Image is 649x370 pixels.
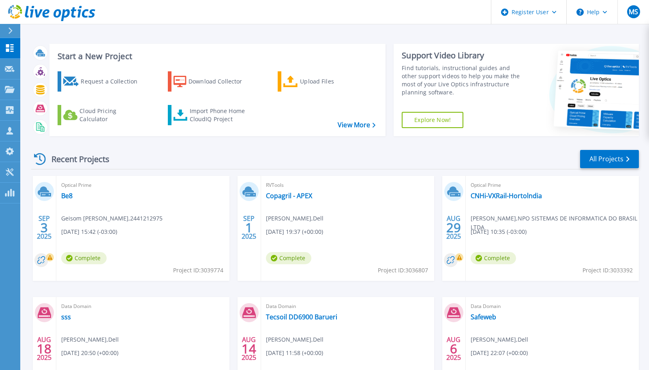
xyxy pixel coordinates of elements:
[471,349,528,357] span: [DATE] 22:07 (+00:00)
[241,213,257,242] div: SEP 2025
[338,121,375,129] a: View More
[471,192,542,200] a: CNHi-VXRail-Hortolndia
[402,64,525,96] div: Find tutorials, instructional guides and other support videos to help you make the most of your L...
[173,266,223,275] span: Project ID: 3039774
[245,224,253,231] span: 1
[266,181,429,190] span: RVTools
[266,302,429,311] span: Data Domain
[471,252,516,264] span: Complete
[36,334,52,364] div: AUG 2025
[188,73,253,90] div: Download Collector
[446,224,461,231] span: 29
[471,181,634,190] span: Optical Prime
[168,71,258,92] a: Download Collector
[58,105,148,125] a: Cloud Pricing Calculator
[61,313,71,321] a: sss
[450,345,457,352] span: 6
[61,349,118,357] span: [DATE] 20:50 (+00:00)
[36,213,52,242] div: SEP 2025
[61,302,225,311] span: Data Domain
[61,227,117,236] span: [DATE] 15:42 (-03:00)
[41,224,48,231] span: 3
[31,149,120,169] div: Recent Projects
[266,335,323,344] span: [PERSON_NAME] , Dell
[266,214,323,223] span: [PERSON_NAME] , Dell
[471,227,527,236] span: [DATE] 10:35 (-03:00)
[79,107,144,123] div: Cloud Pricing Calculator
[190,107,253,123] div: Import Phone Home CloudIQ Project
[402,112,463,128] a: Explore Now!
[300,73,365,90] div: Upload Files
[278,71,368,92] a: Upload Files
[629,9,638,15] span: MS
[61,192,73,200] a: Be8
[378,266,428,275] span: Project ID: 3036807
[446,213,461,242] div: AUG 2025
[61,252,107,264] span: Complete
[61,214,163,223] span: Geisom [PERSON_NAME] , 2441212975
[81,73,146,90] div: Request a Collection
[242,345,256,352] span: 14
[266,227,323,236] span: [DATE] 19:37 (+00:00)
[471,313,496,321] a: Safeweb
[61,181,225,190] span: Optical Prime
[402,50,525,61] div: Support Video Library
[471,214,639,232] span: [PERSON_NAME] , NPO SISTEMAS DE INFORMATICA DO BRASIL LTDA
[266,349,323,357] span: [DATE] 11:58 (+00:00)
[266,252,311,264] span: Complete
[471,335,528,344] span: [PERSON_NAME] , Dell
[241,334,257,364] div: AUG 2025
[583,266,633,275] span: Project ID: 3033392
[580,150,639,168] a: All Projects
[58,52,375,61] h3: Start a New Project
[37,345,51,352] span: 18
[266,313,337,321] a: Tecsoil DD6900 Barueri
[471,302,634,311] span: Data Domain
[446,334,461,364] div: AUG 2025
[58,71,148,92] a: Request a Collection
[61,335,119,344] span: [PERSON_NAME] , Dell
[266,192,312,200] a: Copagril - APEX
